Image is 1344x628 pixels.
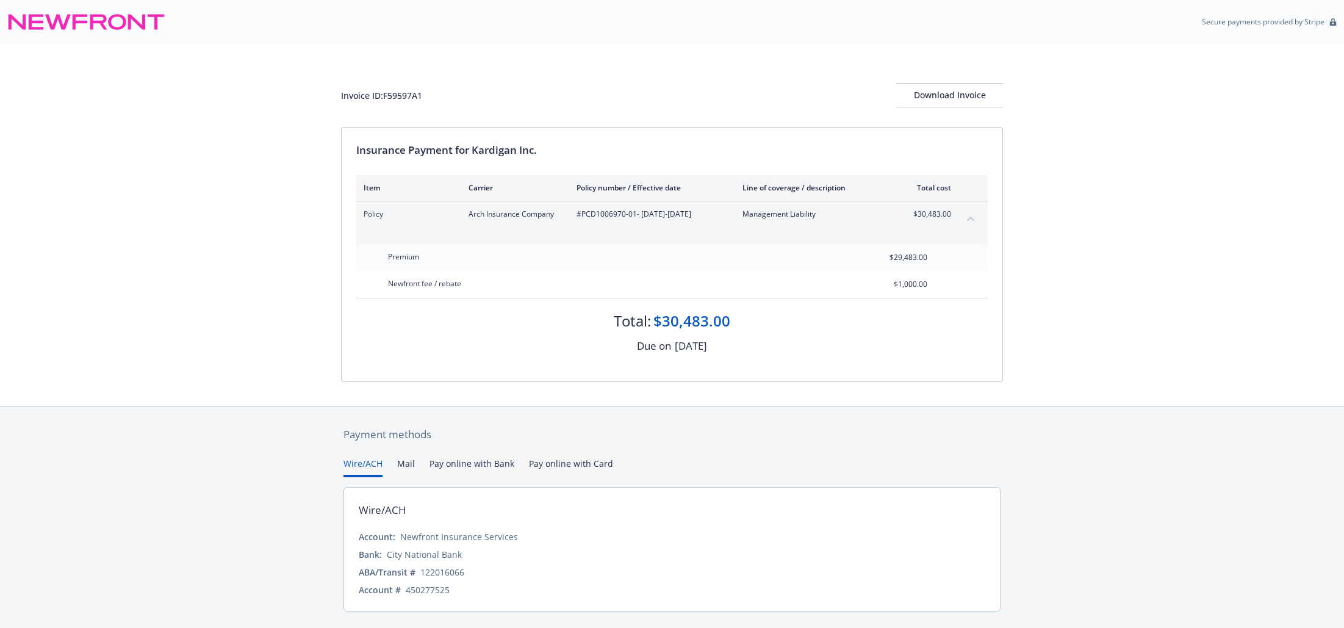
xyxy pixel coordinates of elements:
[397,457,415,477] button: Mail
[896,84,1003,107] div: Download Invoice
[675,338,707,354] div: [DATE]
[356,142,988,158] div: Insurance Payment for Kardigan Inc.
[905,182,951,193] div: Total cost
[359,502,406,518] div: Wire/ACH
[961,209,980,228] button: collapse content
[364,182,449,193] div: Item
[1202,16,1324,27] p: Secure payments provided by Stripe
[359,530,395,543] div: Account:
[742,209,886,220] span: Management Liability
[406,583,450,596] div: 450277525
[577,182,723,193] div: Policy number / Effective date
[387,548,462,561] div: City National Bank
[388,251,419,262] span: Premium
[343,457,383,477] button: Wire/ACH
[614,311,651,331] div: Total:
[420,566,464,579] div: 122016066
[429,457,514,477] button: Pay online with Bank
[637,338,671,354] div: Due on
[364,209,449,220] span: Policy
[855,275,935,294] input: 0.00
[577,209,723,220] span: #PCD1006970-01 - [DATE]-[DATE]
[343,427,1001,442] div: Payment methods
[742,182,886,193] div: Line of coverage / description
[356,201,988,237] div: PolicyArch Insurance Company#PCD1006970-01- [DATE]-[DATE]Management Liability$30,483.00collapse c...
[388,278,461,289] span: Newfront fee / rebate
[359,583,401,596] div: Account #
[469,209,557,220] span: Arch Insurance Company
[896,83,1003,107] button: Download Invoice
[855,248,935,267] input: 0.00
[905,209,951,220] span: $30,483.00
[359,548,382,561] div: Bank:
[359,566,415,579] div: ABA/Transit #
[469,182,557,193] div: Carrier
[653,311,730,331] div: $30,483.00
[529,457,613,477] button: Pay online with Card
[341,89,422,102] div: Invoice ID: F59597A1
[400,530,518,543] div: Newfront Insurance Services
